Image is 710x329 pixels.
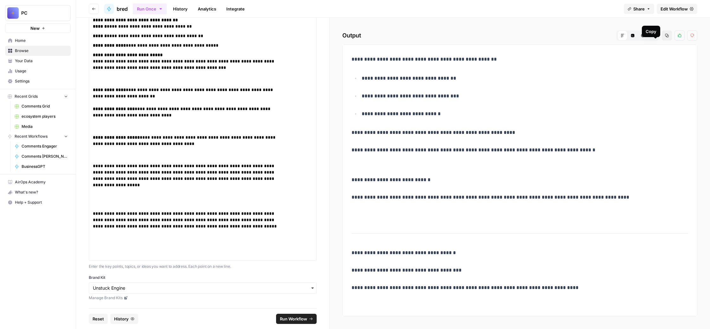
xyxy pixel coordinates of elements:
[15,68,68,74] span: Usage
[5,5,71,21] button: Workspace: PC
[276,314,317,324] button: Run Workflow
[223,4,248,14] a: Integrate
[280,316,307,322] span: Run Workflow
[22,124,68,129] span: Media
[93,285,313,291] input: Unstuck Engine
[12,111,71,122] a: ecosystem players
[15,58,68,64] span: Your Data
[5,76,71,86] a: Settings
[5,132,71,141] button: Recent Workflows
[22,164,68,169] span: BusinessGPT
[117,5,128,13] span: bred
[5,23,71,33] button: New
[5,66,71,76] a: Usage
[89,314,108,324] button: Reset
[93,316,104,322] span: Reset
[5,36,71,46] a: Home
[342,30,697,41] h2: Output
[7,7,19,19] img: PC Logo
[110,314,138,324] button: History
[5,177,71,187] a: AirOps Academy
[89,295,317,301] a: Manage Brand Kits
[169,4,191,14] a: History
[22,143,68,149] span: Comments Engager
[21,10,60,16] span: PC
[12,101,71,111] a: Comments Grid
[12,141,71,151] a: Comments Engager
[12,161,71,172] a: BusinessGPT
[5,197,71,207] button: Help + Support
[12,122,71,132] a: Media
[624,4,654,14] button: Share
[30,25,40,31] span: New
[15,48,68,54] span: Browse
[5,46,71,56] a: Browse
[657,4,697,14] a: Edit Workflow
[5,56,71,66] a: Your Data
[22,114,68,119] span: ecosystem players
[22,154,68,159] span: Comments [PERSON_NAME]
[5,187,71,197] button: What's new?
[661,6,688,12] span: Edit Workflow
[12,151,71,161] a: Comments [PERSON_NAME]
[646,28,656,35] div: Copy
[89,275,317,280] label: Brand Kit
[5,188,70,197] div: What's new?
[104,4,128,14] a: bred
[15,179,68,185] span: AirOps Academy
[5,92,71,101] button: Recent Grids
[89,263,317,270] p: Enter the key points, topics, or ideas you want to address. Each point on a new line.
[22,103,68,109] span: Comments Grid
[15,134,48,139] span: Recent Workflows
[133,3,167,14] button: Run Once
[633,6,645,12] span: Share
[15,94,38,99] span: Recent Grids
[194,4,220,14] a: Analytics
[114,316,129,322] span: History
[15,200,68,205] span: Help + Support
[15,38,68,43] span: Home
[15,78,68,84] span: Settings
